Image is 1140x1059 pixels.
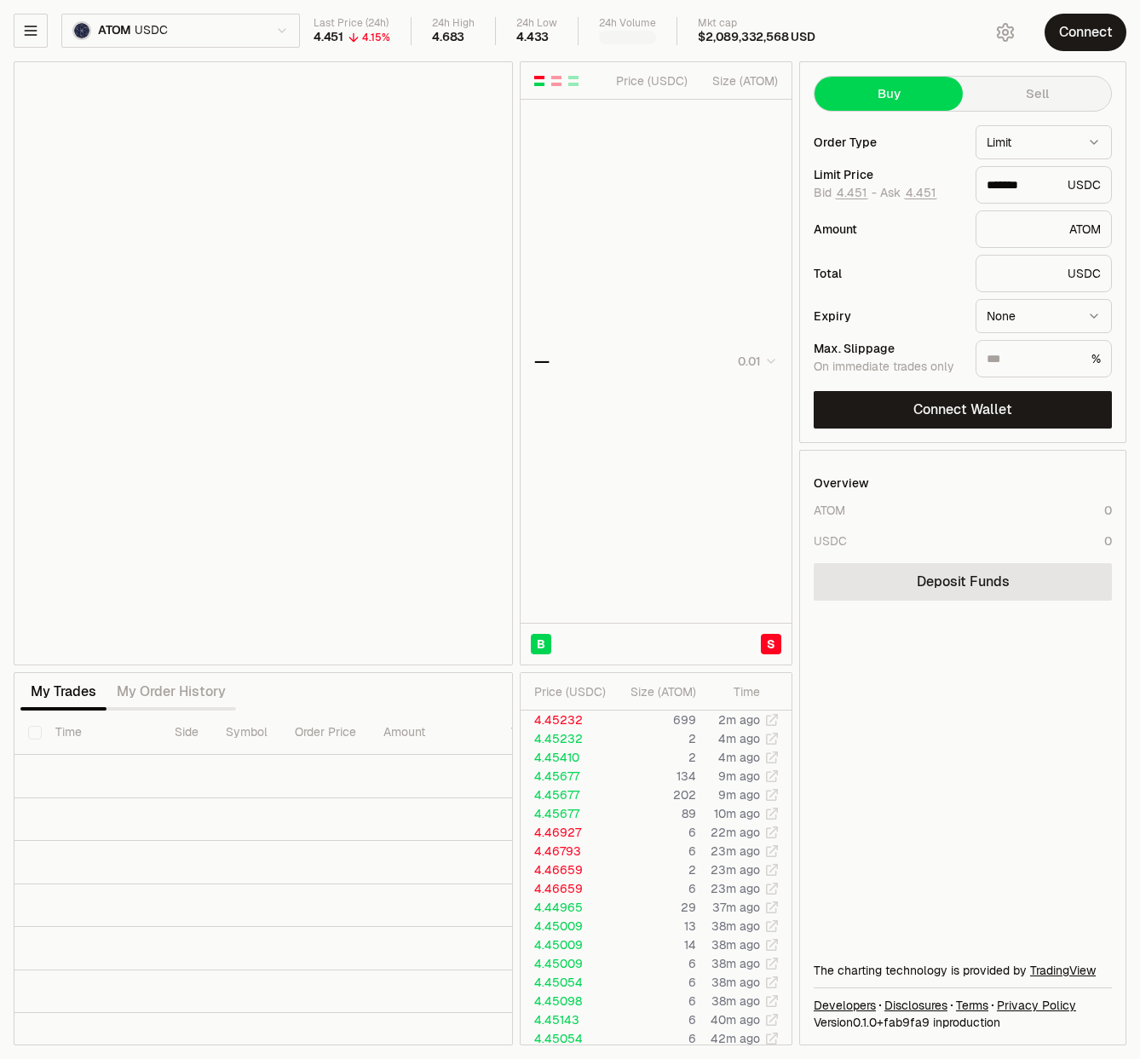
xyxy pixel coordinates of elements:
[880,186,937,201] span: Ask
[521,767,612,786] td: 4.45677
[976,255,1112,292] div: USDC
[814,342,962,354] div: Max. Slippage
[612,804,697,823] td: 89
[521,1010,612,1029] td: 4.45143
[612,860,697,879] td: 2
[521,804,612,823] td: 4.45677
[612,879,697,898] td: 6
[521,917,612,935] td: 4.45009
[612,767,697,786] td: 134
[814,136,962,148] div: Order Type
[612,973,697,992] td: 6
[814,360,962,375] div: On immediate trades only
[814,475,869,492] div: Overview
[1030,963,1096,978] a: TradingView
[814,310,962,322] div: Expiry
[814,563,1112,601] a: Deposit Funds
[711,843,760,859] time: 23m ago
[612,1029,697,1048] td: 6
[814,502,845,519] div: ATOM
[516,17,557,30] div: 24h Low
[521,786,612,804] td: 4.45677
[370,711,498,755] th: Amount
[976,299,1112,333] button: None
[107,675,236,709] button: My Order History
[612,917,697,935] td: 13
[567,74,580,88] button: Show Buy Orders Only
[521,729,612,748] td: 4.45232
[884,997,947,1014] a: Disclosures
[698,30,815,45] div: $2,089,332,568 USD
[714,806,760,821] time: 10m ago
[135,23,167,38] span: USDC
[521,1029,612,1048] td: 4.45054
[521,860,612,879] td: 4.46659
[98,23,131,38] span: ATOM
[711,918,760,934] time: 38m ago
[521,992,612,1010] td: 4.45098
[42,711,161,755] th: Time
[281,711,370,755] th: Order Price
[14,62,512,665] iframe: Financial Chart
[711,993,760,1009] time: 38m ago
[550,74,563,88] button: Show Sell Orders Only
[625,683,696,700] div: Size ( ATOM )
[814,532,847,550] div: USDC
[1045,14,1126,51] button: Connect
[362,31,390,44] div: 4.15%
[733,351,778,371] button: 0.01
[976,210,1112,248] div: ATOM
[612,72,688,89] div: Price ( USDC )
[498,711,625,755] th: Total
[432,17,475,30] div: 24h High
[432,30,464,45] div: 4.683
[516,30,549,45] div: 4.433
[884,1015,930,1030] span: fab9fa9b7ec9a020ac26549b924120f0702620c4
[976,166,1112,204] div: USDC
[534,683,611,700] div: Price ( USDC )
[612,898,697,917] td: 29
[521,954,612,973] td: 4.45009
[814,223,962,235] div: Amount
[718,750,760,765] time: 4m ago
[533,74,546,88] button: Show Buy and Sell Orders
[976,340,1112,377] div: %
[956,997,988,1014] a: Terms
[711,956,760,971] time: 38m ago
[718,712,760,728] time: 2m ago
[815,77,963,111] button: Buy
[612,729,697,748] td: 2
[814,169,962,181] div: Limit Price
[718,787,760,803] time: 9m ago
[612,711,697,729] td: 699
[814,962,1112,979] div: The charting technology is provided by
[612,786,697,804] td: 202
[521,973,612,992] td: 4.45054
[1104,532,1112,550] div: 0
[712,900,760,915] time: 37m ago
[74,23,89,38] img: ATOM Logo
[711,825,760,840] time: 22m ago
[612,748,697,767] td: 2
[814,1014,1112,1031] div: Version 0.1.0 + in production
[711,881,760,896] time: 23m ago
[212,711,281,755] th: Symbol
[814,186,877,201] span: Bid -
[711,1031,760,1046] time: 42m ago
[904,186,937,199] button: 4.451
[599,17,656,30] div: 24h Volume
[612,823,697,842] td: 6
[976,125,1112,159] button: Limit
[711,862,760,878] time: 23m ago
[521,711,612,729] td: 4.45232
[698,17,815,30] div: Mkt cap
[612,935,697,954] td: 14
[718,768,760,784] time: 9m ago
[612,954,697,973] td: 6
[521,748,612,767] td: 4.45410
[835,186,868,199] button: 4.451
[537,636,545,653] span: B
[314,30,343,45] div: 4.451
[521,842,612,860] td: 4.46793
[718,731,760,746] time: 4m ago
